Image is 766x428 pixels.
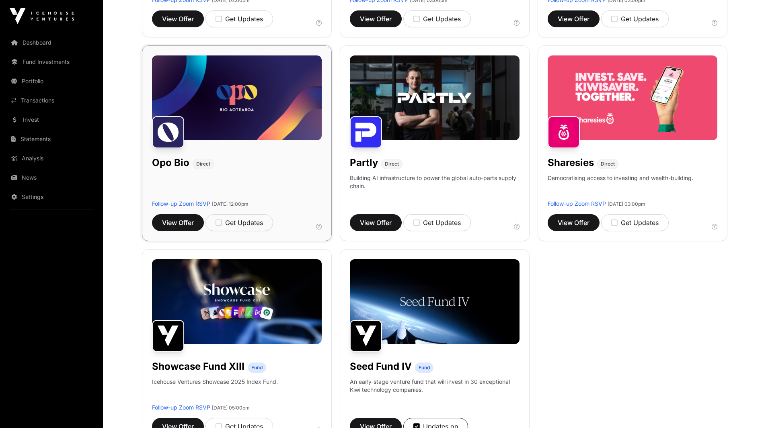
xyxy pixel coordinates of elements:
div: Get Updates [216,14,263,24]
button: View Offer [152,10,204,27]
span: Fund [251,365,263,371]
a: Invest [6,111,97,129]
img: Icehouse Ventures Logo [10,8,74,24]
a: Transactions [6,92,97,109]
span: View Offer [558,14,589,24]
p: Icehouse Ventures Showcase 2025 Index Fund. [152,378,278,386]
div: Get Updates [216,218,263,227]
h1: Sharesies [548,156,594,169]
button: View Offer [548,214,600,231]
img: Showcase Fund XIII [152,320,184,352]
span: [DATE] 12:00pm [212,201,248,207]
button: View Offer [548,10,600,27]
button: View Offer [152,214,204,231]
h1: Seed Fund IV [350,360,412,373]
button: Get Updates [403,214,471,231]
a: Settings [6,188,97,206]
span: Direct [385,161,399,167]
img: Seed-Fund-4_Banner.jpg [350,259,520,344]
img: Showcase-Fund-Banner-1.jpg [152,259,322,344]
span: View Offer [162,14,194,24]
button: Get Updates [601,214,669,231]
span: [DATE] 03:00pm [608,201,645,207]
span: View Offer [360,14,392,24]
img: Sharesies [548,116,580,148]
img: Partly-Banner.jpg [350,55,520,140]
img: Opo-Bio-Banner.jpg [152,55,322,140]
span: View Offer [360,218,392,227]
a: Portfolio [6,72,97,90]
img: Seed Fund IV [350,320,382,352]
h1: Opo Bio [152,156,189,169]
button: Get Updates [601,10,669,27]
span: View Offer [162,218,194,227]
img: Partly [350,116,382,148]
a: Follow-up Zoom RSVP [548,200,606,207]
div: Get Updates [611,218,659,227]
span: Direct [196,161,210,167]
a: Follow-up Zoom RSVP [152,200,210,207]
div: Get Updates [413,14,461,24]
p: An early-stage venture fund that will invest in 30 exceptional Kiwi technology companies. [350,378,520,394]
button: View Offer [350,214,402,231]
button: Get Updates [205,10,273,27]
div: Get Updates [413,218,461,227]
span: Fund [419,365,430,371]
a: Statements [6,130,97,148]
span: [DATE] 05:00pm [212,405,250,411]
a: Dashboard [6,34,97,51]
span: Direct [601,161,615,167]
a: Analysis [6,149,97,167]
span: View Offer [558,218,589,227]
button: View Offer [350,10,402,27]
div: Get Updates [611,14,659,24]
button: Get Updates [403,10,471,27]
p: Democratising access to investing and wealth-building. [548,174,693,200]
h1: Partly [350,156,378,169]
img: Sharesies-Banner.jpg [548,55,717,140]
a: Follow-up Zoom RSVP [152,404,210,411]
button: Get Updates [205,214,273,231]
p: Building AI infrastructure to power the global auto-parts supply chain. [350,174,520,200]
a: Fund Investments [6,53,97,71]
h1: Showcase Fund XIII [152,360,244,373]
iframe: Chat Widget [726,389,766,428]
a: News [6,169,97,186]
img: Opo Bio [152,116,184,148]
